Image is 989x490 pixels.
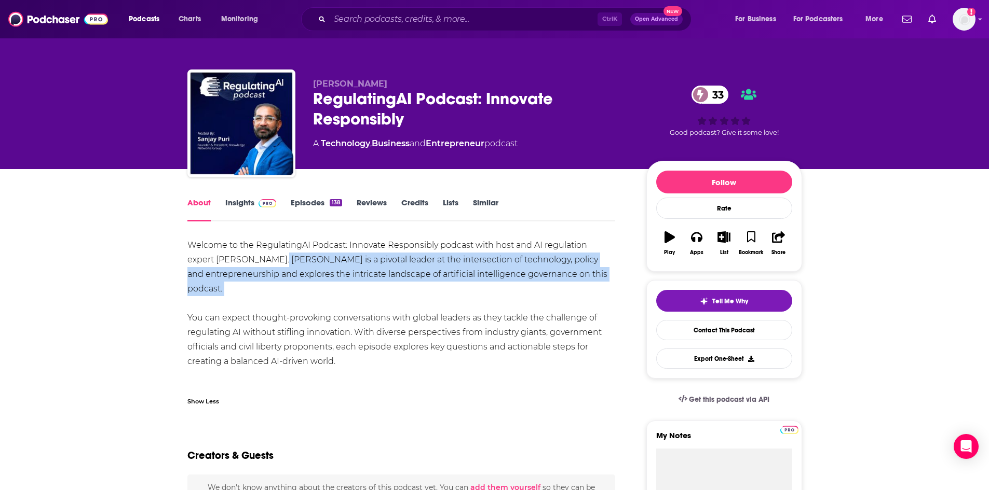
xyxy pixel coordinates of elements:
div: A podcast [313,137,518,150]
a: Reviews [357,198,387,221]
button: open menu [121,11,173,27]
div: Share [771,249,785,256]
img: Podchaser Pro [259,199,277,207]
img: Podchaser - Follow, Share and Rate Podcasts [8,9,108,29]
img: tell me why sparkle [700,297,708,305]
label: My Notes [656,430,792,449]
span: Open Advanced [635,17,678,22]
img: RegulatingAI Podcast: Innovate Responsibly [189,72,293,175]
span: More [865,12,883,26]
span: Charts [179,12,201,26]
div: List [720,249,728,256]
button: Share [765,225,792,262]
button: Play [656,225,683,262]
a: Pro website [780,424,798,434]
input: Search podcasts, credits, & more... [330,11,598,27]
button: List [710,225,737,262]
button: Open AdvancedNew [630,13,683,25]
span: Logged in as tyllerbarner [953,8,976,31]
button: open menu [787,11,858,27]
div: Play [664,249,675,256]
span: New [663,6,682,16]
span: For Podcasters [793,12,843,26]
div: Bookmark [739,249,763,256]
span: Ctrl K [598,12,622,26]
button: open menu [858,11,896,27]
a: Show notifications dropdown [898,10,916,28]
a: Get this podcast via API [670,387,778,412]
div: 138 [330,199,342,206]
div: Welcome to the RegulatingAI Podcast: Innovate Responsibly podcast with host and AI regulation exp... [187,238,616,398]
span: Monitoring [221,12,258,26]
a: Episodes138 [291,198,342,221]
a: Credits [401,198,428,221]
button: open menu [728,11,789,27]
div: Rate [656,198,792,219]
div: Search podcasts, credits, & more... [311,7,701,31]
a: InsightsPodchaser Pro [225,198,277,221]
a: 33 [692,86,729,104]
img: Podchaser Pro [780,426,798,434]
a: About [187,198,211,221]
div: Apps [690,249,703,256]
span: 33 [702,86,729,104]
span: and [410,138,426,148]
a: Charts [172,11,207,27]
a: Lists [443,198,458,221]
a: Contact This Podcast [656,320,792,340]
button: Bookmark [738,225,765,262]
button: open menu [214,11,272,27]
span: Podcasts [129,12,159,26]
span: Good podcast? Give it some love! [670,129,779,136]
button: Export One-Sheet [656,348,792,369]
button: tell me why sparkleTell Me Why [656,290,792,312]
a: Entrepreneur [426,138,484,148]
span: Get this podcast via API [689,395,769,404]
span: [PERSON_NAME] [313,79,387,89]
span: For Business [735,12,776,26]
span: Tell Me Why [712,297,748,305]
div: 33Good podcast? Give it some love! [646,79,802,143]
button: Show profile menu [953,8,976,31]
img: User Profile [953,8,976,31]
a: Business [372,138,410,148]
button: Follow [656,171,792,193]
h2: Creators & Guests [187,449,274,462]
span: , [370,138,372,148]
a: Technology [321,138,370,148]
svg: Add a profile image [967,8,976,16]
div: Open Intercom Messenger [954,434,979,459]
button: Apps [683,225,710,262]
a: Similar [473,198,498,221]
a: Show notifications dropdown [924,10,940,28]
